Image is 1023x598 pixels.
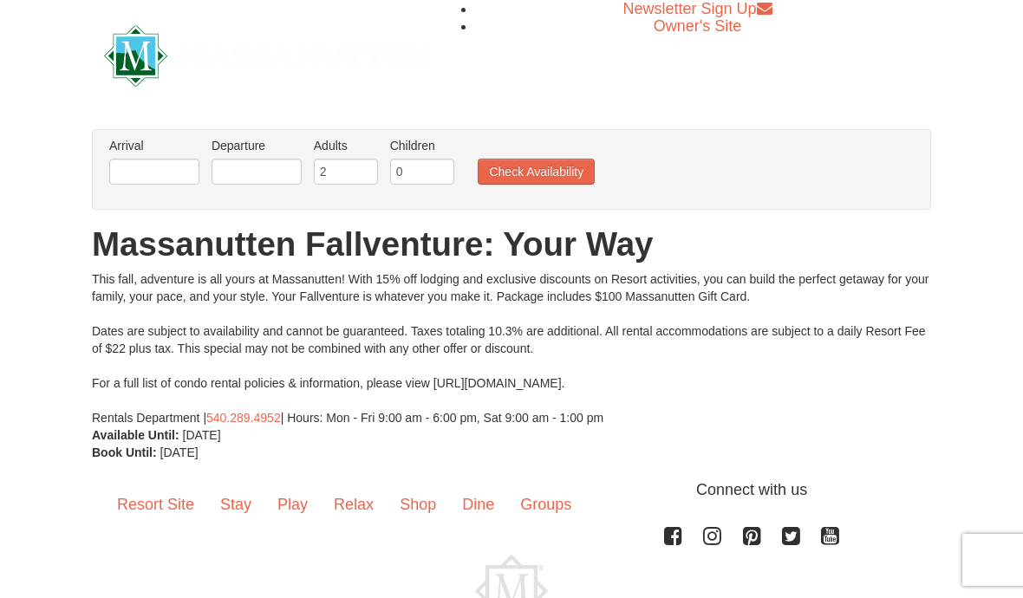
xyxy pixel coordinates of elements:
[104,25,428,87] img: Massanutten Resort Logo
[104,478,207,532] a: Resort Site
[314,137,378,154] label: Adults
[160,445,199,459] span: [DATE]
[478,159,595,185] button: Check Availability
[92,227,931,262] h1: Massanutten Fallventure: Your Way
[264,478,321,532] a: Play
[206,411,281,425] a: 540.289.4952
[390,137,454,154] label: Children
[109,137,199,154] label: Arrival
[92,270,931,426] div: This fall, adventure is all yours at Massanutten! With 15% off lodging and exclusive discounts on...
[321,478,387,532] a: Relax
[183,428,221,442] span: [DATE]
[207,478,264,532] a: Stay
[507,478,584,532] a: Groups
[212,137,302,154] label: Departure
[449,478,507,532] a: Dine
[104,33,428,74] a: Massanutten Resort
[387,478,449,532] a: Shop
[654,17,741,35] a: Owner's Site
[92,445,157,459] strong: Book Until:
[92,428,179,442] strong: Available Until:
